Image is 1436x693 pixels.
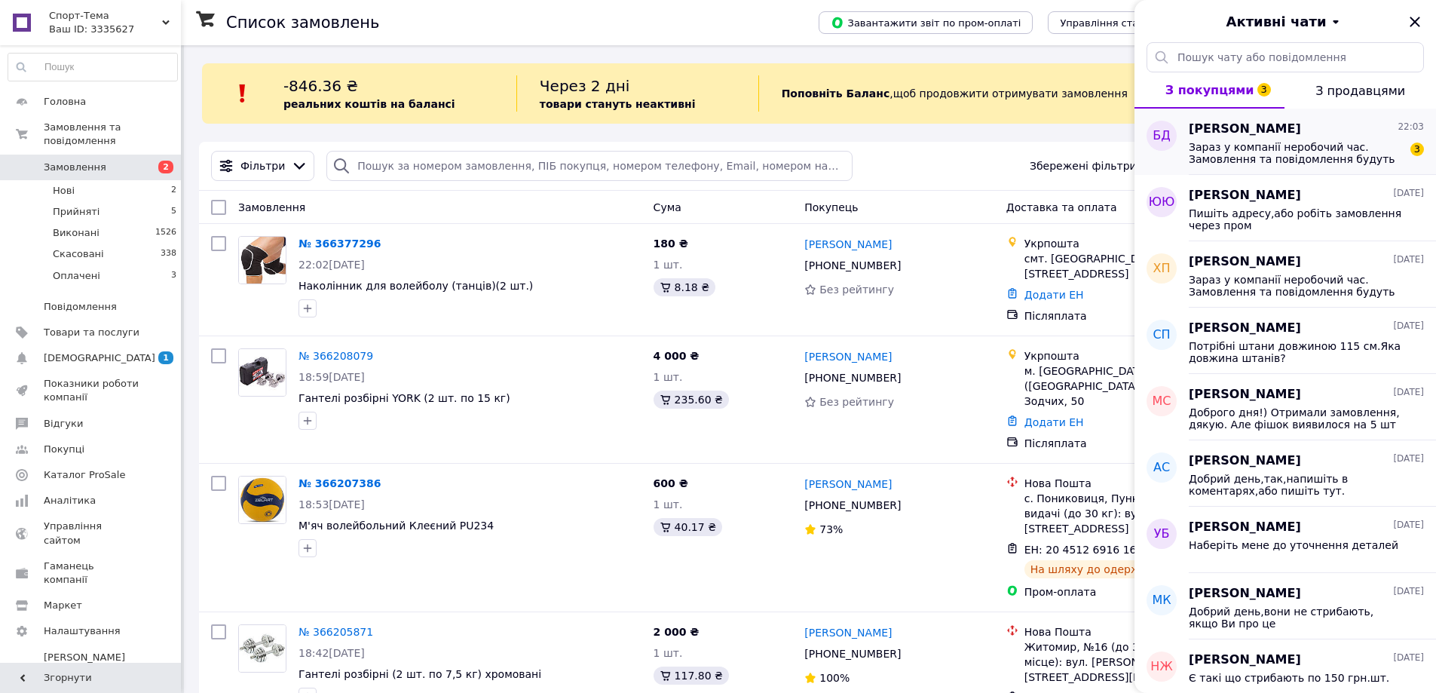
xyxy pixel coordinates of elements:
input: Пошук [8,54,177,81]
span: [DATE] [1393,519,1424,532]
span: 338 [161,247,176,261]
span: Скасовані [53,247,104,261]
span: 18:42[DATE] [299,647,365,659]
a: № 366205871 [299,626,373,638]
span: Cума [654,201,681,213]
span: 1526 [155,226,176,240]
button: Закрити [1406,13,1424,31]
div: Нова Пошта [1024,476,1236,491]
div: 8.18 ₴ [654,278,715,296]
div: Пром-оплата [1024,584,1236,599]
span: Повідомлення [44,300,117,314]
span: 100% [819,672,850,684]
div: [PHONE_NUMBER] [801,255,904,276]
span: Завантажити звіт по пром-оплаті [831,16,1021,29]
a: Додати ЕН [1024,289,1084,301]
span: Каталог ProSale [44,468,125,482]
a: № 366207386 [299,477,381,489]
span: [PERSON_NAME] [1189,253,1301,271]
span: Пишіть адресу,або робіть замовлення через пром [1189,207,1403,232]
div: 40.17 ₴ [654,518,722,536]
span: Потрібні штани довжиною 115 см.Яка довжина штанів? [1189,340,1403,364]
span: Фільтри [240,158,285,173]
button: ЮЮ[PERSON_NAME][DATE]Пишіть адресу,або робіть замовлення через пром [1134,175,1436,241]
span: Є такі що стрибають по 150 грн.шт. [1189,672,1389,684]
span: [DATE] [1393,320,1424,333]
button: СП[PERSON_NAME][DATE]Потрібні штани довжиною 115 см.Яка довжина штанів? [1134,308,1436,374]
span: Замовлення та повідомлення [44,121,181,148]
a: [PERSON_NAME] [804,625,892,640]
span: [PERSON_NAME] [1189,121,1301,138]
span: Замовлення [238,201,305,213]
div: Ваш ID: 3335627 [49,23,181,36]
span: 600 ₴ [654,477,688,489]
span: Покупець [804,201,858,213]
span: [DATE] [1393,585,1424,598]
span: 22:03 [1398,121,1424,133]
span: [PERSON_NAME] [1189,187,1301,204]
img: Фото товару [239,349,286,396]
h1: Список замовлень [226,14,379,32]
span: Показники роботи компанії [44,377,139,404]
span: [DATE] [1393,652,1424,664]
span: Без рейтингу [819,284,894,296]
span: [DEMOGRAPHIC_DATA] [44,351,155,365]
img: :exclamation: [231,82,254,105]
div: Нова Пошта [1024,624,1236,639]
span: [PERSON_NAME] [1189,452,1301,470]
button: БД[PERSON_NAME]22:03Зараз у компанії неробочий час. Замовлення та повідомлення будуть оброблені з... [1134,109,1436,175]
img: Фото товару [239,477,286,523]
span: ЮЮ [1149,194,1175,211]
span: 1 шт. [654,498,683,511]
button: З покупцями3 [1134,72,1284,109]
span: Добрий день,так,напишіть в коментарях,або пишіть тут. [1189,473,1403,497]
span: 3 [1257,83,1271,97]
button: МК[PERSON_NAME][DATE]Добрий день,вони не стрибають, якщо Ви про це [1134,573,1436,639]
span: 73% [819,523,843,535]
span: [PERSON_NAME] [1189,320,1301,337]
span: Спорт-Тема [49,9,162,23]
span: Зараз у компанії неробочий час. Замовлення та повідомлення будуть оброблені з 08:00 найближчого р... [1189,141,1403,165]
span: УБ [1154,526,1170,543]
a: Додати ЕН [1024,416,1084,428]
span: [PERSON_NAME] [1189,585,1301,603]
span: СП [1153,327,1170,344]
img: Фото товару [239,237,286,284]
input: Пошук за номером замовлення, ПІБ покупця, номером телефону, Email, номером накладної [326,151,852,181]
a: Фото товару [238,348,286,397]
span: [DATE] [1393,386,1424,399]
span: З продавцями [1315,84,1405,98]
button: ХП[PERSON_NAME][DATE]Зараз у компанії неробочий час. Замовлення та повідомлення будуть оброблені ... [1134,241,1436,308]
span: НЖ [1150,658,1172,676]
span: 18:59[DATE] [299,371,365,383]
span: Гантелі розбірні YORK (2 шт. по 15 кг) [299,392,510,404]
span: Аналітика [44,494,96,507]
span: Доброго дня!) Отримали замовлення, дякую. Але фішок виявилося на 5 шт більше ніж замовляли. [1189,406,1403,431]
span: 1 шт. [654,259,683,271]
div: смт. [GEOGRAPHIC_DATA], 22870, вул. [STREET_ADDRESS] [1024,251,1236,281]
div: м. [GEOGRAPHIC_DATA] ([GEOGRAPHIC_DATA].), 03162, вул. Зодчих, 50 [1024,363,1236,409]
span: Активні чати [1226,12,1326,32]
button: УБ[PERSON_NAME][DATE]Наберіть мене до уточнення деталей [1134,507,1436,573]
span: Зараз у компанії неробочий час. Замовлення та повідомлення будуть оброблені з 08:00 найближчого р... [1189,274,1403,298]
span: Маркет [44,599,82,612]
a: Фото товару [238,476,286,524]
a: Фото товару [238,236,286,284]
span: 1 шт. [654,647,683,659]
div: Житомир, №16 (до 30 кг на одне місце): вул. [PERSON_NAME][STREET_ADDRESS][PERSON_NAME] [1024,639,1236,685]
div: Післяплата [1024,308,1236,324]
a: Гантелі розбірні (2 шт. по 7,5 кг) хромовані [299,668,541,680]
span: Налаштування [44,624,121,638]
div: [PHONE_NUMBER] [801,367,904,388]
span: [DATE] [1393,187,1424,200]
span: 1 [158,351,173,364]
a: М'яч волейбольний Клеєний PU234 [299,520,494,532]
span: Через 2 дні [540,77,630,95]
div: На шляху до одержувача [1024,560,1178,578]
b: реальних коштів на балансі [283,98,455,110]
span: 2 [171,184,176,198]
img: Фото товару [239,625,286,672]
span: Без рейтингу [819,396,894,408]
span: [PERSON_NAME] та рахунки [44,651,139,692]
